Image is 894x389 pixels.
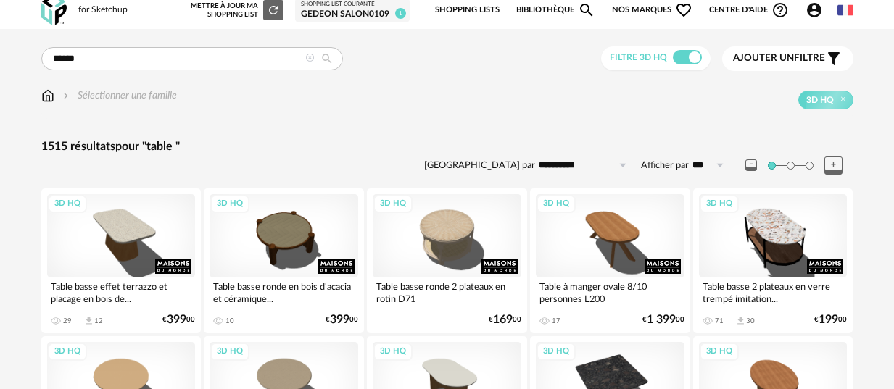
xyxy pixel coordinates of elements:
span: filtre [733,52,825,64]
div: Table à manger ovale 8/10 personnes L200 [536,277,684,306]
div: € 00 [642,315,684,325]
div: Table basse effet terrazzo et placage en bois de... [47,277,196,306]
a: 3D HQ Table basse 2 plateaux en verre trempé imitation... 71 Download icon 30 €19900 [693,188,853,333]
a: 3D HQ Table à manger ovale 8/10 personnes L200 17 €1 39900 [530,188,690,333]
img: svg+xml;base64,PHN2ZyB3aWR0aD0iMTYiIGhlaWdodD0iMTYiIHZpZXdCb3g9IjAgMCAxNiAxNiIgZmlsbD0ibm9uZSIgeG... [60,88,72,103]
span: Download icon [735,315,746,326]
div: 3D HQ [48,195,87,213]
div: Sélectionner une famille [60,88,177,103]
div: 29 [63,317,72,325]
span: Heart Outline icon [675,1,692,19]
span: 1 [395,8,406,19]
div: 3D HQ [48,343,87,361]
div: GEDEON SALON0109 [301,9,404,20]
div: € 00 [326,315,358,325]
div: 3D HQ [210,343,249,361]
span: pour "table " [115,141,180,152]
div: 30 [746,317,755,325]
span: Ajouter un [733,53,794,63]
div: 3D HQ [373,195,413,213]
div: 17 [552,317,560,325]
a: 3D HQ Table basse effet terrazzo et placage en bois de... 29 Download icon 12 €39900 [41,188,202,333]
div: € 00 [489,315,521,325]
label: Afficher par [641,159,689,172]
span: Magnify icon [578,1,595,19]
div: 10 [225,317,234,325]
div: Table basse ronde 2 plateaux en rotin D71 [373,277,521,306]
span: 169 [493,315,513,325]
div: 3D HQ [700,343,739,361]
div: Shopping List courante [301,1,404,8]
div: 1515 résultats [41,139,853,154]
span: Refresh icon [267,7,280,14]
span: 199 [819,315,838,325]
span: Help Circle Outline icon [771,1,789,19]
div: 3D HQ [373,343,413,361]
div: 3D HQ [537,343,576,361]
span: 399 [330,315,349,325]
span: Centre d'aideHelp Circle Outline icon [709,1,790,19]
div: € 00 [162,315,195,325]
span: Filter icon [825,50,843,67]
img: svg+xml;base64,PHN2ZyB3aWR0aD0iMTYiIGhlaWdodD0iMTciIHZpZXdCb3g9IjAgMCAxNiAxNyIgZmlsbD0ibm9uZSIgeG... [41,88,54,103]
span: 1 399 [647,315,676,325]
a: Shopping List courante GEDEON SALON0109 1 [301,1,404,20]
div: Table basse ronde en bois d'acacia et céramique... [210,277,358,306]
button: Ajouter unfiltre Filter icon [722,46,853,71]
div: 3D HQ [700,195,739,213]
div: 3D HQ [537,195,576,213]
span: Account Circle icon [806,1,829,19]
div: € 00 [814,315,847,325]
span: 3D HQ [806,94,834,106]
img: fr [837,2,853,18]
a: 3D HQ Table basse ronde 2 plateaux en rotin D71 €16900 [367,188,527,333]
div: 12 [94,317,103,325]
span: 399 [167,315,186,325]
div: 71 [715,317,724,325]
div: Table basse 2 plateaux en verre trempé imitation... [699,277,848,306]
span: Download icon [83,315,94,326]
a: 3D HQ Table basse ronde en bois d'acacia et céramique... 10 €39900 [204,188,364,333]
div: 3D HQ [210,195,249,213]
span: Account Circle icon [806,1,823,19]
div: for Sketchup [78,4,128,16]
label: [GEOGRAPHIC_DATA] par [424,159,535,172]
span: Filtre 3D HQ [610,53,667,62]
